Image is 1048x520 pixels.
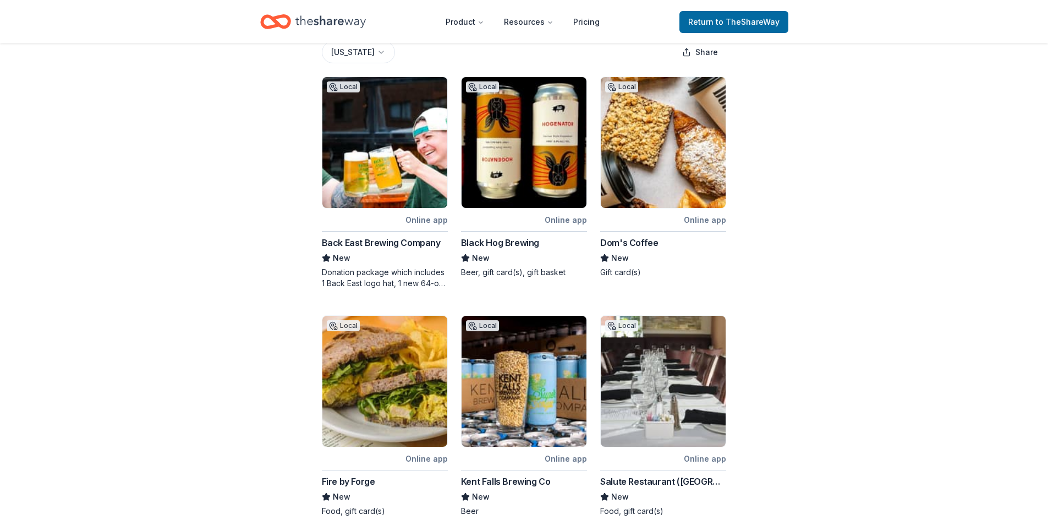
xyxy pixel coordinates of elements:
a: Home [260,9,366,35]
a: Returnto TheShareWay [679,11,788,33]
div: Back East Brewing Company [322,236,441,249]
div: Donation package which includes 1 Back East logo hat, 1 new 64-oz growler with growler fill, 1 lo... [322,267,448,289]
div: Kent Falls Brewing Co [461,475,551,488]
div: Food, gift card(s) [322,506,448,517]
img: Image for Black Hog Brewing [462,77,586,208]
a: Image for Kent Falls Brewing CoLocalOnline appKent Falls Brewing CoNewBeer [461,315,587,517]
a: Image for Dom's CoffeeLocalOnline appDom's CoffeeNewGift card(s) [600,76,726,278]
span: to TheShareWay [716,17,780,26]
a: Image for Back East Brewing CompanyLocalOnline appBack East Brewing CompanyNewDonation package wh... [322,76,448,289]
div: Local [466,81,499,92]
div: Beer, gift card(s), gift basket [461,267,587,278]
div: Local [466,320,499,331]
span: New [611,251,629,265]
img: Image for Salute Restaurant (Hatford) [601,316,726,447]
span: Return [688,15,780,29]
button: Resources [495,11,562,33]
div: Online app [405,213,448,227]
div: Fire by Forge [322,475,375,488]
button: Share [673,41,727,63]
div: Online app [545,452,587,466]
span: New [611,490,629,503]
button: Product [437,11,493,33]
div: Black Hog Brewing [461,236,539,249]
div: Local [605,320,638,331]
div: Salute Restaurant ([GEOGRAPHIC_DATA]) [600,475,726,488]
div: Online app [684,213,726,227]
span: Share [695,46,718,59]
div: Online app [684,452,726,466]
nav: Main [437,9,608,35]
div: Local [327,81,360,92]
span: New [333,490,350,503]
div: Online app [405,452,448,466]
a: Image for Black Hog BrewingLocalOnline appBlack Hog BrewingNewBeer, gift card(s), gift basket [461,76,587,278]
img: Image for Dom's Coffee [601,77,726,208]
a: Image for Salute Restaurant (Hatford)LocalOnline appSalute Restaurant ([GEOGRAPHIC_DATA])NewFood,... [600,315,726,517]
img: Image for Kent Falls Brewing Co [462,316,586,447]
div: Gift card(s) [600,267,726,278]
a: Pricing [564,11,608,33]
span: New [472,251,490,265]
div: Beer [461,506,587,517]
span: New [472,490,490,503]
img: Image for Fire by Forge [322,316,447,447]
div: Local [605,81,638,92]
a: Image for Fire by ForgeLocalOnline appFire by ForgeNewFood, gift card(s) [322,315,448,517]
img: Image for Back East Brewing Company [322,77,447,208]
div: Online app [545,213,587,227]
span: New [333,251,350,265]
div: Food, gift card(s) [600,506,726,517]
div: Local [327,320,360,331]
div: Dom's Coffee [600,236,658,249]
